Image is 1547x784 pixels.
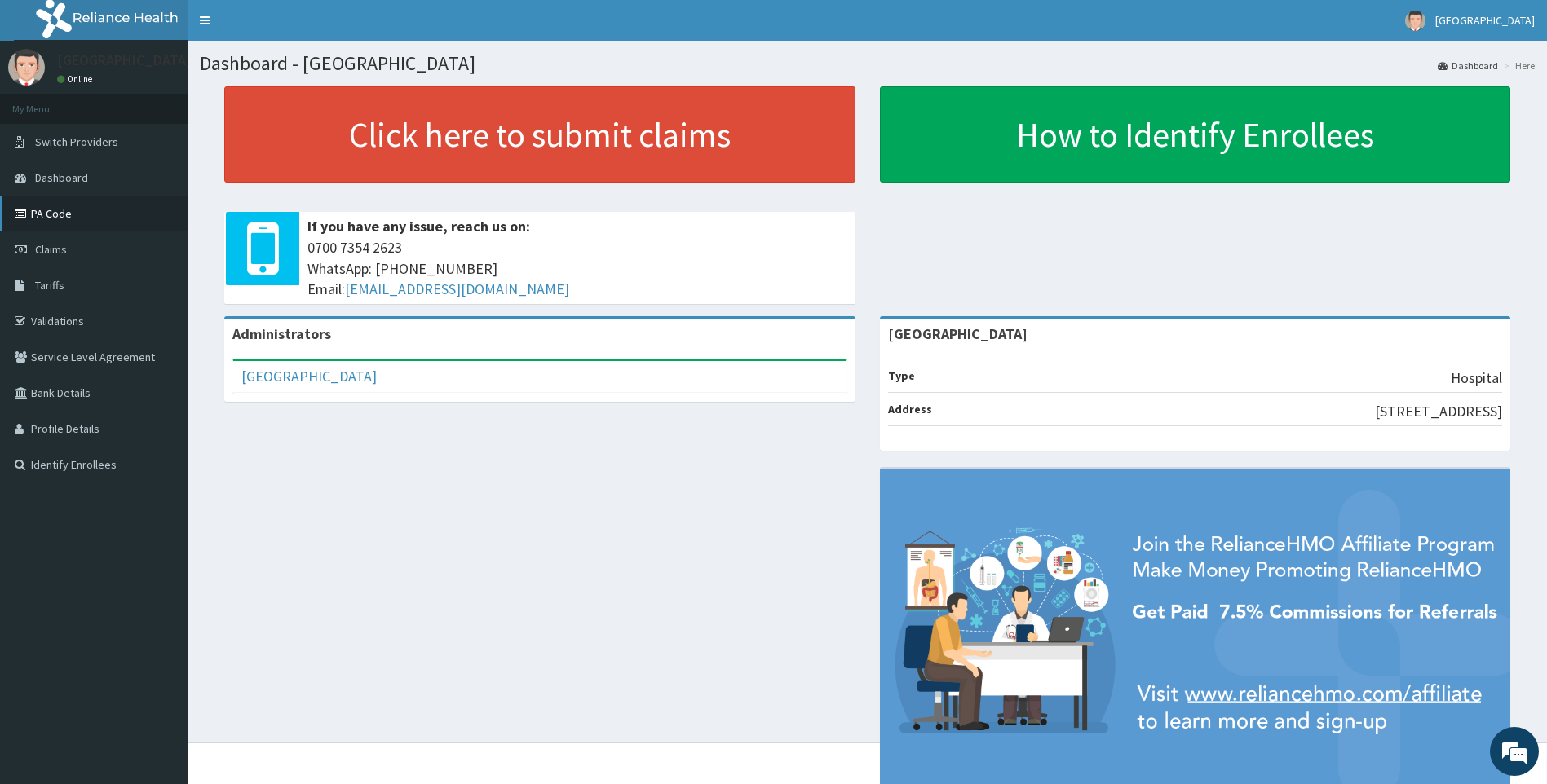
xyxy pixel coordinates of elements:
strong: [GEOGRAPHIC_DATA] [888,324,1028,343]
a: How to Identify Enrollees [880,86,1511,183]
span: [GEOGRAPHIC_DATA] [1435,13,1535,28]
img: User Image [8,49,45,86]
span: 0700 7354 2623 WhatsApp: [PHONE_NUMBER] Email: [307,237,847,300]
div: Chat with us now [85,91,274,112]
a: [GEOGRAPHIC_DATA] [241,367,377,385]
p: [STREET_ADDRESS] [1375,401,1502,422]
b: Address [888,402,932,416]
textarea: Type your message and hit 'Enter' [8,445,311,502]
a: Click here to submit claims [224,86,855,183]
span: Claims [35,242,67,257]
a: [EMAIL_ADDRESS][DOMAIN_NAME] [345,280,569,298]
a: Dashboard [1438,59,1498,73]
img: User Image [1405,11,1425,31]
span: Dashboard [35,170,88,185]
b: Administrators [232,324,331,343]
p: Hospital [1451,368,1502,389]
span: We're online! [95,205,225,370]
span: Tariffs [35,278,64,293]
li: Here [1500,59,1535,73]
p: [GEOGRAPHIC_DATA] [57,53,192,68]
div: Minimize live chat window [267,8,307,47]
a: Online [57,73,96,85]
b: If you have any issue, reach us on: [307,217,530,236]
h1: Dashboard - [GEOGRAPHIC_DATA] [200,53,1535,74]
img: d_794563401_company_1708531726252_794563401 [30,81,66,122]
span: Switch Providers [35,134,118,149]
b: Type [888,368,915,383]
